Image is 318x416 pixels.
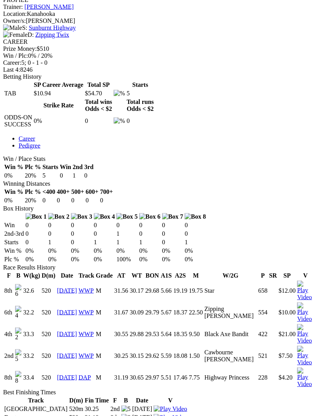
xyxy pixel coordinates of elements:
[278,272,296,280] th: SP
[24,188,41,196] th: Plc %
[4,345,14,366] td: 2nd
[100,188,113,196] th: 700+
[4,238,24,246] td: Starts
[71,197,85,204] td: 0
[278,280,296,301] td: $12.00
[188,324,203,345] td: 9.50
[93,255,116,263] td: 0%
[297,346,314,366] img: Play Video
[33,114,84,128] td: 0%
[23,280,41,301] td: 32.6
[100,197,113,204] td: 0
[69,405,83,413] td: 520m
[297,359,314,366] a: View replay
[153,397,187,404] th: V
[110,405,120,413] td: 2nd
[33,90,84,97] td: $10.94
[3,45,315,52] div: $510
[114,272,129,280] th: AT
[3,52,315,59] div: 0% / 20%
[114,302,129,323] td: 31.67
[145,302,160,323] td: 29.79
[297,316,314,322] a: View replay
[173,280,188,301] td: 19.19
[78,272,95,280] th: Track
[72,172,83,180] td: 1
[57,331,77,337] a: [DATE]
[95,367,113,388] td: M
[130,324,144,345] td: 29.88
[41,345,56,366] td: 520
[173,324,188,345] td: 18.35
[114,345,129,366] td: 30.25
[25,230,47,238] td: 0
[42,188,55,196] th: <400
[204,302,257,323] td: Zipping [PERSON_NAME]
[4,197,24,204] td: 0%
[95,302,113,323] td: M
[126,98,154,113] th: Total runs Odds < $2
[297,337,314,344] a: View replay
[85,81,112,89] th: Total SP
[4,302,14,323] td: 6th
[139,213,161,220] img: Box 6
[269,272,277,280] th: SR
[57,374,77,381] a: [DATE]
[297,272,314,280] th: V
[3,31,28,38] img: Female
[48,238,70,246] td: 1
[4,221,24,229] td: Win
[3,17,315,24] div: [PERSON_NAME]
[33,98,84,113] th: Strike Rate
[130,272,144,280] th: WT
[23,367,41,388] td: 33.4
[3,17,26,24] span: Owner/s:
[15,349,22,362] img: 5
[114,90,125,97] img: %
[3,59,21,66] span: Career:
[297,381,314,387] a: View replay
[26,213,47,220] img: Box 1
[24,3,74,10] a: [PERSON_NAME]
[3,59,315,66] div: 5; 0 - 1 - 0
[3,24,27,31] span: S:
[204,272,257,280] th: W/2G
[188,272,203,280] th: M
[41,280,56,301] td: 520
[4,367,14,388] td: 8th
[3,66,315,73] div: 8246
[161,345,172,366] td: 5.59
[154,406,187,412] a: View replay
[93,230,116,238] td: 0
[173,367,188,388] td: 17.46
[161,367,172,388] td: 5.51
[173,302,188,323] td: 18.37
[145,324,160,345] td: 29.53
[188,280,203,301] td: 19.75
[3,205,315,212] div: Box History
[162,221,184,229] td: 0
[48,255,70,263] td: 0%
[4,114,33,128] td: ODDS-ON SUCCESS
[25,238,47,246] td: 0
[145,280,160,301] td: 29.68
[95,280,113,301] td: M
[59,163,71,171] th: Win
[42,172,59,180] td: 5
[41,324,56,345] td: 520
[116,255,138,263] td: 100%
[173,272,188,280] th: A2S
[85,405,109,413] td: 30.25
[139,255,161,263] td: 0%
[23,345,41,366] td: 33.2
[4,163,24,171] th: Win %
[185,213,206,220] img: Box 8
[130,345,144,366] td: 30.15
[85,397,109,404] th: Fin Time
[3,389,315,396] div: Best Finishing Times
[15,306,22,319] img: 4
[84,172,94,180] td: 0
[15,328,22,341] img: 2
[71,221,93,229] td: 0
[93,247,116,255] td: 0%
